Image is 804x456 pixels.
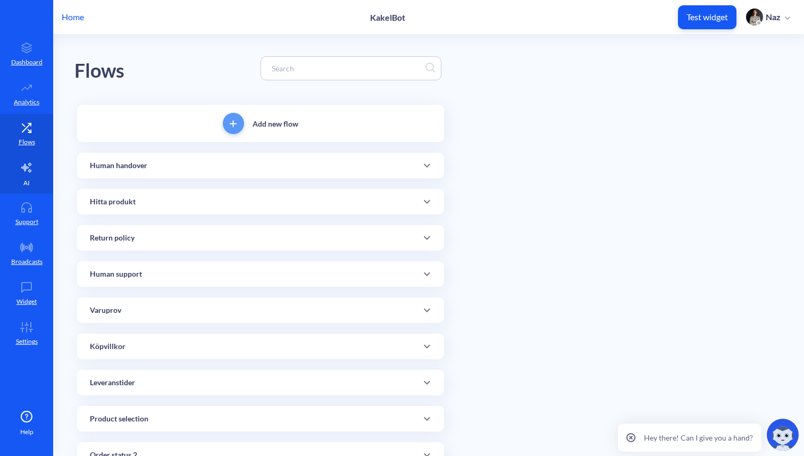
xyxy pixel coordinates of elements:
p: Leveranstider [90,377,135,388]
p: Return policy [90,233,135,244]
p: Analytics [14,97,39,107]
div: Leveranstider [77,370,444,395]
p: Widget [16,297,37,306]
div: Varuprov [77,297,444,323]
p: Test widget [686,12,728,22]
p: Broadcasts [11,257,43,267]
span: Help [20,427,33,437]
p: Add new flow [253,118,298,129]
p: Settings [16,337,38,346]
div: Köpvillkor [77,334,444,359]
p: Home [62,11,84,23]
p: Naz [766,11,781,23]
p: Flows [19,137,35,147]
p: Product selection [90,413,148,425]
div: Return policy [77,225,444,251]
div: Human support [77,261,444,287]
p: Hitta produkt [90,196,136,208]
div: Product selection [77,406,444,432]
button: add [223,113,244,134]
p: AI [23,178,30,188]
p: Köpvillkor [90,341,125,352]
p: Human handover [90,160,147,171]
div: Flows [74,56,124,86]
div: Human handover [77,153,444,178]
p: Support [15,217,38,227]
input: Search [266,62,425,74]
img: user photo [746,9,763,26]
p: Human support [90,269,142,280]
p: Hey there! Can I give you a hand? [644,432,753,443]
button: user photoNaz [741,7,795,27]
p: Varuprov [90,305,121,316]
button: Test widget [678,5,736,29]
img: copilot-icon.svg [767,419,799,451]
p: KakelBot [370,12,405,22]
p: Dashboard [11,57,43,67]
div: Hitta produkt [77,189,444,214]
